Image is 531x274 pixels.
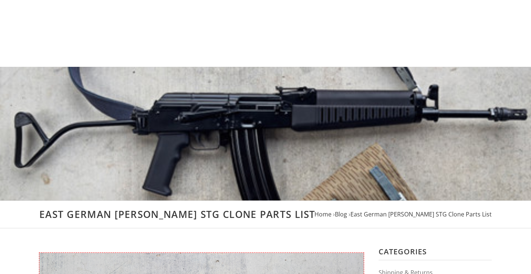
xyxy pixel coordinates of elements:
li: › [333,209,347,219]
a: East German [PERSON_NAME] STG Clone Parts List [350,210,492,218]
h3: Categories [379,247,492,260]
a: Home [314,210,332,218]
li: › [349,209,492,219]
a: Blog [335,210,347,218]
h1: East German [PERSON_NAME] STG Clone Parts List [39,208,492,221]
